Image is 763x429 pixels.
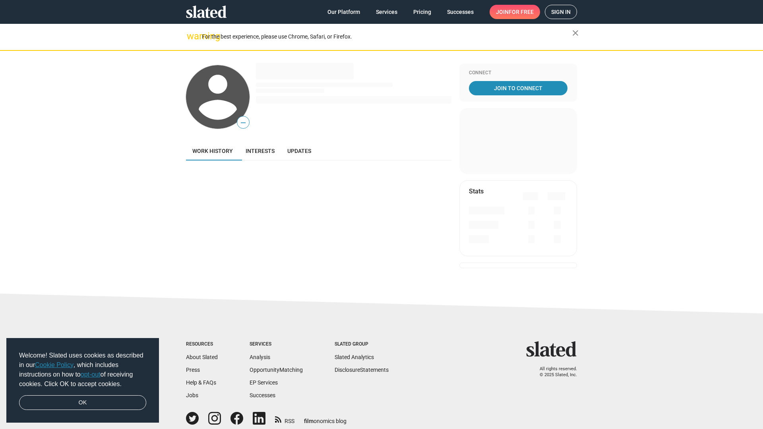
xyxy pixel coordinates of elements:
[186,354,218,360] a: About Slated
[81,371,101,378] a: opt-out
[509,5,534,19] span: for free
[246,148,275,154] span: Interests
[335,367,389,373] a: DisclosureStatements
[551,5,571,19] span: Sign in
[304,411,347,425] a: filmonomics blog
[6,338,159,423] div: cookieconsent
[304,418,314,424] span: film
[192,148,233,154] span: Work history
[469,70,567,76] div: Connect
[413,5,431,19] span: Pricing
[19,351,146,389] span: Welcome! Slated uses cookies as described in our , which includes instructions on how to of recei...
[441,5,480,19] a: Successes
[275,413,294,425] a: RSS
[186,341,218,348] div: Resources
[471,81,566,95] span: Join To Connect
[531,366,577,378] p: All rights reserved. © 2025 Slated, Inc.
[186,379,216,386] a: Help & FAQs
[35,361,74,368] a: Cookie Policy
[19,395,146,410] a: dismiss cookie message
[490,5,540,19] a: Joinfor free
[469,81,567,95] a: Join To Connect
[327,5,360,19] span: Our Platform
[335,341,389,348] div: Slated Group
[321,5,366,19] a: Our Platform
[237,118,249,128] span: —
[250,367,303,373] a: OpportunityMatching
[250,392,275,398] a: Successes
[447,5,474,19] span: Successes
[469,187,484,195] mat-card-title: Stats
[571,28,580,38] mat-icon: close
[187,31,196,41] mat-icon: warning
[186,141,239,160] a: Work history
[281,141,318,160] a: Updates
[250,354,270,360] a: Analysis
[250,379,278,386] a: EP Services
[239,141,281,160] a: Interests
[186,367,200,373] a: Press
[335,354,374,360] a: Slated Analytics
[496,5,534,19] span: Join
[250,341,303,348] div: Services
[376,5,397,19] span: Services
[545,5,577,19] a: Sign in
[186,392,198,398] a: Jobs
[407,5,438,19] a: Pricing
[287,148,311,154] span: Updates
[202,31,572,42] div: For the best experience, please use Chrome, Safari, or Firefox.
[370,5,404,19] a: Services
